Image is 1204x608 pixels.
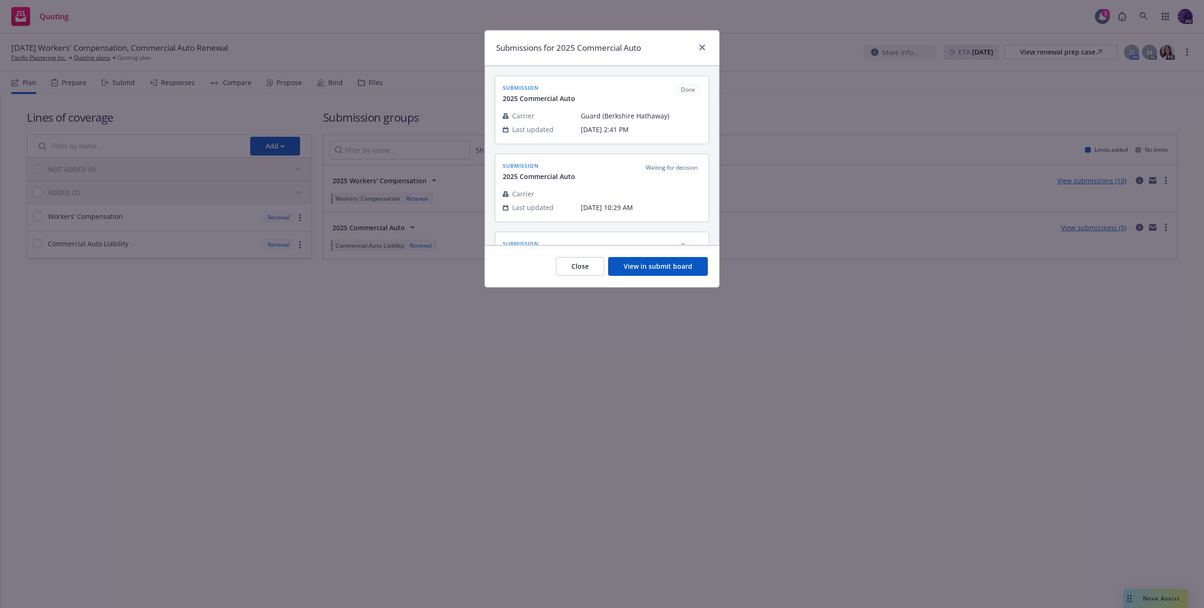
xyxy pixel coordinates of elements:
span: [DATE] 2:41 PM [581,125,701,134]
span: 2025 Commercial Auto [503,171,575,181]
span: submission [503,240,575,248]
span: Waiting for decision [646,164,697,172]
span: [DATE] 10:29 AM [581,203,701,212]
button: View in submit board [608,257,708,276]
span: Last updated [512,125,554,134]
button: Close [556,257,604,276]
span: Done [679,86,697,94]
span: submission [503,84,575,92]
span: Carrier [512,189,534,199]
span: Last updated [512,203,554,212]
span: 2025 Commercial Auto [503,94,575,103]
span: Done [679,242,697,250]
h1: Submissions for 2025 Commercial Auto [496,42,641,54]
span: submission [503,162,575,170]
span: Guard (Berkshire Hathaway) [581,111,701,121]
span: Carrier [512,111,534,121]
a: close [697,42,708,53]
